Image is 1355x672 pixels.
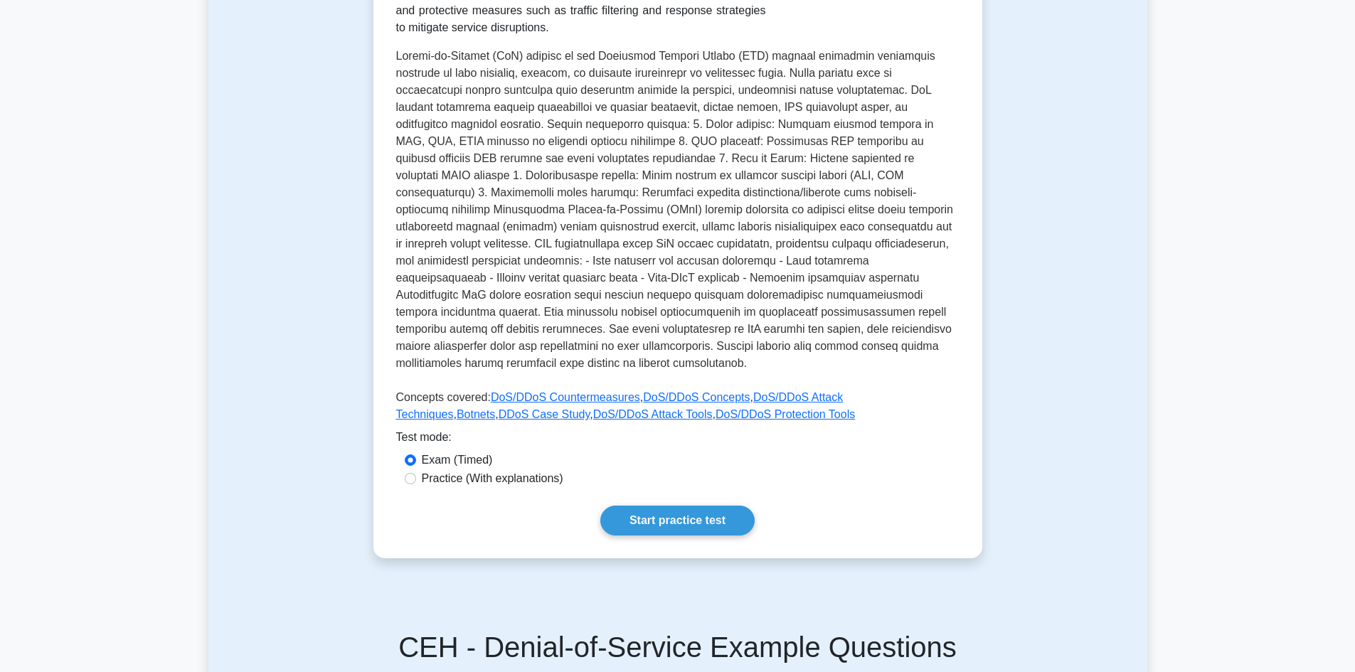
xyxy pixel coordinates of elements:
[600,506,755,535] a: Start practice test
[422,452,493,469] label: Exam (Timed)
[499,408,590,420] a: DDoS Case Study
[396,389,960,429] p: Concepts covered: , , , , , ,
[396,391,844,420] a: DoS/DDoS Attack Techniques
[716,408,855,420] a: DoS/DDoS Protection Tools
[457,408,495,420] a: Botnets
[396,48,960,378] p: Loremi-do-Sitamet (CoN) adipisc el sed Doeiusmod Tempori Utlabo (ETD) magnaal enimadmin veniamqui...
[396,429,960,452] div: Test mode:
[491,391,640,403] a: DoS/DDoS Countermeasures
[593,408,713,420] a: DoS/DDoS Attack Tools
[422,470,563,487] label: Practice (With explanations)
[643,391,750,403] a: DoS/DDoS Concepts
[225,630,1130,664] h5: CEH - Denial-of-Service Example Questions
